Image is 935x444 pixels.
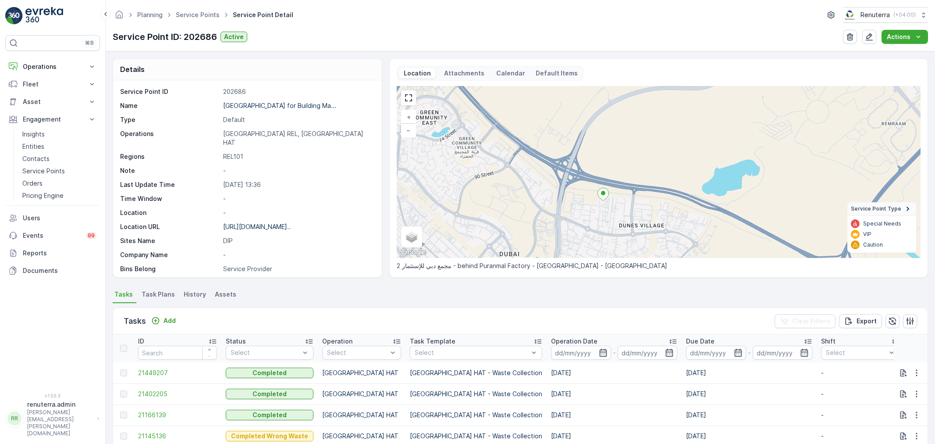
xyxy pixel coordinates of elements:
[410,369,542,377] p: [GEOGRAPHIC_DATA] HAT - Waste Collection
[27,409,93,437] p: [PERSON_NAME][EMAIL_ADDRESS][PERSON_NAME][DOMAIN_NAME]
[882,30,928,44] button: Actions
[224,32,244,41] p: Active
[223,115,373,124] p: Default
[120,152,220,161] p: Regions
[138,369,217,377] a: 21449207
[120,166,220,175] p: Note
[860,11,890,19] p: Renuterra
[226,410,313,420] button: Completed
[120,87,220,96] p: Service Point ID
[142,290,175,299] span: Task Plans
[226,368,313,378] button: Completed
[792,317,830,326] p: Clear Filters
[613,347,616,358] p: -
[22,154,50,163] p: Contacts
[19,190,100,202] a: Pricing Engine
[682,383,817,405] td: [DATE]
[23,231,81,240] p: Events
[176,11,220,18] a: Service Points
[223,236,373,245] p: DIP
[120,101,220,110] p: Name
[138,432,217,440] a: 21145136
[27,400,93,409] p: renuterra.admin
[120,412,127,419] div: Toggle Row Selected
[857,317,877,326] p: Export
[223,251,373,259] p: -
[551,346,611,360] input: dd/mm/yyyy
[23,266,96,275] p: Documents
[5,93,100,111] button: Asset
[215,290,236,299] span: Assets
[843,7,928,23] button: Renuterra(+04:00)
[893,11,916,18] p: ( +04:00 )
[164,316,176,325] p: Add
[5,400,100,437] button: RRrenuterra.admin[PERSON_NAME][EMAIL_ADDRESS][PERSON_NAME][DOMAIN_NAME]
[863,231,871,238] p: VIP
[223,87,373,96] p: 202686
[5,58,100,75] button: Operations
[821,411,900,419] p: -
[226,337,246,346] p: Status
[547,405,682,426] td: [DATE]
[402,69,432,78] p: Location
[5,227,100,244] a: Events99
[120,390,127,397] div: Toggle Row Selected
[547,383,682,405] td: [DATE]
[120,369,127,376] div: Toggle Row Selected
[120,222,220,231] p: Location URL
[22,167,65,175] p: Service Points
[22,179,43,188] p: Orders
[223,152,373,161] p: REL101
[22,142,44,151] p: Entities
[223,208,373,217] p: -
[887,32,910,41] p: Actions
[114,290,133,299] span: Tasks
[322,432,401,440] p: [GEOGRAPHIC_DATA] HAT
[19,165,100,177] a: Service Points
[402,124,415,137] a: Zoom Out
[137,11,163,18] a: Planning
[547,362,682,383] td: [DATE]
[252,369,287,377] p: Completed
[686,346,746,360] input: dd/mm/yyyy
[863,241,883,248] p: Caution
[231,11,295,19] span: Service Point Detail
[753,346,813,360] input: dd/mm/yyyy
[223,166,373,175] p: -
[682,362,817,383] td: [DATE]
[120,265,220,273] p: Bins Belong
[25,7,63,25] img: logo_light-DOdMpM7g.png
[5,393,100,398] span: v 1.50.3
[23,97,82,106] p: Asset
[138,346,217,360] input: Search
[682,405,817,426] td: [DATE]
[19,140,100,153] a: Entities
[410,432,542,440] p: [GEOGRAPHIC_DATA] HAT - Waste Collection
[23,214,96,222] p: Users
[402,91,415,104] a: View Fullscreen
[19,153,100,165] a: Contacts
[863,220,901,227] p: Special Needs
[138,411,217,419] a: 21166139
[23,115,82,124] p: Engagement
[322,390,401,398] p: [GEOGRAPHIC_DATA] HAT
[5,244,100,262] a: Reports
[138,390,217,398] a: 21402205
[327,348,388,357] p: Select
[223,180,373,189] p: [DATE] 13:36
[120,129,220,147] p: Operations
[536,69,578,78] p: Default Items
[114,13,124,21] a: Homepage
[223,194,373,203] p: -
[407,113,411,121] span: +
[839,314,882,328] button: Export
[19,128,100,140] a: Insights
[410,337,455,346] p: Task Template
[406,126,411,134] span: −
[847,202,916,216] summary: Service Point Type
[223,102,336,109] p: [GEOGRAPHIC_DATA] for Building Ma...
[322,411,401,419] p: [GEOGRAPHIC_DATA] HAT
[23,249,96,258] p: Reports
[402,227,421,247] a: Layers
